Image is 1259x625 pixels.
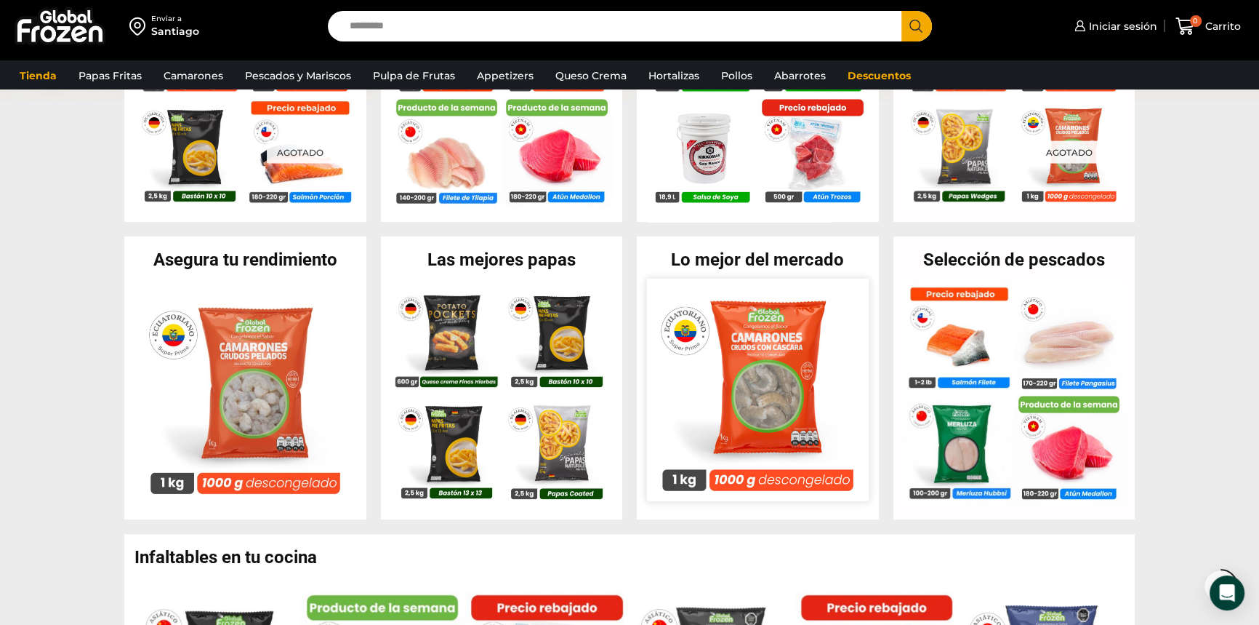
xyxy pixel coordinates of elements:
a: Abarrotes [767,62,833,89]
a: Appetizers [470,62,541,89]
button: Search button [901,11,932,41]
a: Pollos [714,62,760,89]
a: Papas Fritas [71,62,149,89]
h2: Lo mejor del mercado [637,251,879,268]
img: address-field-icon.svg [129,14,151,39]
a: 0 Carrito [1172,9,1244,44]
span: Iniciar sesión [1085,19,1157,33]
a: Queso Crema [548,62,634,89]
h2: Selección de pescados [893,251,1135,268]
a: Camarones [156,62,230,89]
a: Hortalizas [641,62,707,89]
a: Pescados y Mariscos [238,62,358,89]
a: Pulpa de Frutas [366,62,462,89]
p: Agotado [267,141,334,164]
a: Tienda [12,62,64,89]
div: Santiago [151,24,199,39]
p: Agotado [1035,141,1102,164]
h2: Asegura tu rendimiento [124,251,366,268]
span: 0 [1190,15,1202,27]
div: Open Intercom Messenger [1210,576,1244,610]
h2: Las mejores papas [381,251,623,268]
a: Iniciar sesión [1071,12,1157,41]
div: Enviar a [151,14,199,24]
h2: Infaltables en tu cocina [134,549,1135,566]
a: Descuentos [840,62,918,89]
span: Carrito [1202,19,1241,33]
